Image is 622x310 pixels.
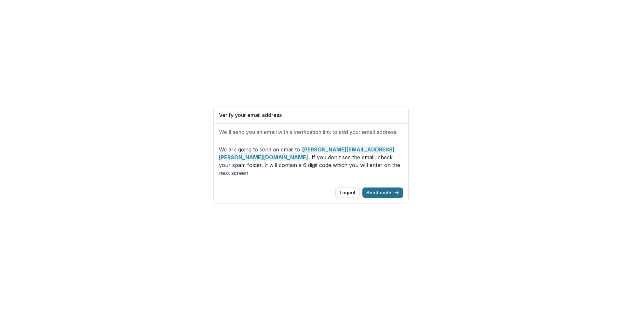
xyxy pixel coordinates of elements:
[219,129,403,135] h2: We'll send you an email with a verification link to add your email address.
[219,146,403,177] p: We are going to send an email to . If you don't see the email, check your spam folder. It will co...
[335,187,360,198] button: Logout
[362,187,403,198] button: Send code
[219,112,403,118] h1: Verify your email address
[219,146,395,161] strong: [PERSON_NAME][EMAIL_ADDRESS][PERSON_NAME][DOMAIN_NAME]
